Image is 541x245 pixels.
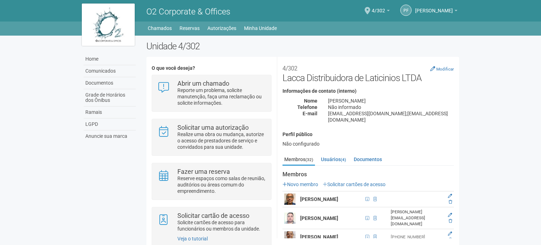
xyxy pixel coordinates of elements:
[177,236,208,241] a: Veja o tutorial
[177,175,266,194] p: Reserve espaços como salas de reunião, auditórios ou áreas comum do empreendimento.
[449,219,452,223] a: Excluir membro
[282,154,315,166] a: Membros(32)
[341,157,346,162] small: (4)
[323,98,459,104] div: [PERSON_NAME]
[177,131,266,150] p: Realize uma obra ou mudança, autorize o acesso de prestadores de serviço e convidados para sua un...
[84,65,136,77] a: Comunicados
[84,130,136,142] a: Anuncie sua marca
[448,194,452,198] a: Editar membro
[391,234,444,240] div: [PHONE_NUMBER]
[146,41,459,51] h2: Unidade 4/302
[319,154,348,165] a: Usuários(4)
[448,231,452,236] a: Editar membro
[157,124,266,150] a: Solicitar uma autorização Realize uma obra ou mudança, autorize o acesso de prestadores de serviç...
[372,1,385,13] span: 4/302
[177,87,266,106] p: Reporte um problema, solicite manutenção, faça uma reclamação ou solicite informações.
[177,80,229,87] strong: Abrir um chamado
[84,118,136,130] a: LGPD
[282,88,454,94] h4: Informações de contato (interno)
[82,4,135,46] img: logo.jpg
[180,23,200,33] a: Reservas
[430,66,454,72] a: Modificar
[84,53,136,65] a: Home
[84,106,136,118] a: Ramais
[297,104,317,110] strong: Telefone
[84,89,136,106] a: Grade de Horários dos Ônibus
[305,157,313,162] small: (32)
[282,141,454,147] div: Não configurado
[146,7,230,17] span: O2 Corporate & Offices
[300,196,338,202] strong: [PERSON_NAME]
[282,62,454,83] h2: Lacca Distribuidora de Laticinios LTDA
[157,169,266,194] a: Fazer uma reserva Reserve espaços como salas de reunião, auditórios ou áreas comum do empreendime...
[323,104,459,110] div: Não informado
[244,23,277,33] a: Minha Unidade
[400,5,412,16] a: PF
[436,67,454,72] small: Modificar
[303,111,317,116] strong: E-mail
[282,65,297,72] small: 4/302
[284,194,296,205] img: user.png
[177,219,266,232] p: Solicite cartões de acesso para funcionários ou membros da unidade.
[207,23,236,33] a: Autorizações
[157,80,266,106] a: Abrir um chamado Reporte um problema, solicite manutenção, faça uma reclamação ou solicite inform...
[449,237,452,242] a: Excluir membro
[284,231,296,243] img: user.png
[177,124,249,131] strong: Solicitar uma autorização
[300,215,338,221] strong: [PERSON_NAME]
[152,66,271,71] h4: O que você deseja?
[148,23,172,33] a: Chamados
[352,154,384,165] a: Documentos
[448,213,452,218] a: Editar membro
[300,234,338,240] strong: [PERSON_NAME]
[323,182,385,187] a: Solicitar cartões de acesso
[304,98,317,104] strong: Nome
[449,200,452,204] a: Excluir membro
[84,77,136,89] a: Documentos
[372,9,390,14] a: 4/302
[282,182,318,187] a: Novo membro
[282,171,454,178] strong: Membros
[323,110,459,123] div: [EMAIL_ADDRESS][DOMAIN_NAME];[EMAIL_ADDRESS][DOMAIN_NAME]
[391,209,444,227] div: [PERSON_NAME][EMAIL_ADDRESS][DOMAIN_NAME]
[177,168,230,175] strong: Fazer uma reserva
[284,213,296,224] img: user.png
[157,213,266,232] a: Solicitar cartão de acesso Solicite cartões de acesso para funcionários ou membros da unidade.
[282,132,454,137] h4: Perfil público
[177,212,249,219] strong: Solicitar cartão de acesso
[415,1,453,13] span: PRISCILLA FREITAS
[415,9,457,14] a: [PERSON_NAME]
